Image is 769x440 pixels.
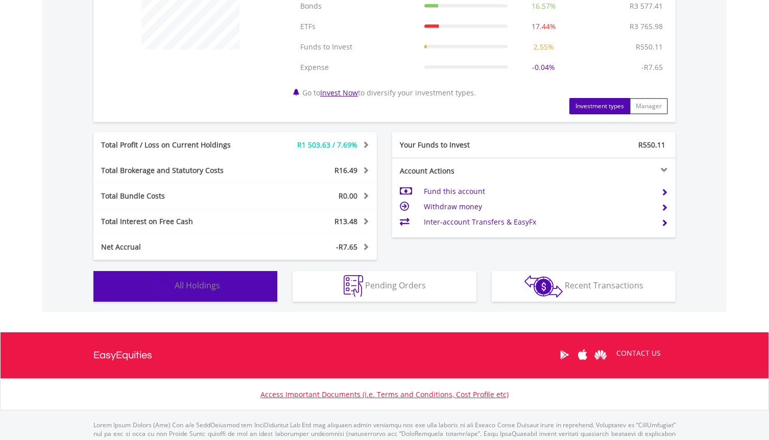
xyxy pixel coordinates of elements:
[638,140,665,150] span: R550.11
[392,166,534,176] div: Account Actions
[565,280,643,291] span: Recent Transactions
[93,271,277,302] button: All Holdings
[631,37,668,57] td: R550.11
[339,191,357,201] span: R0.00
[492,271,676,302] button: Recent Transactions
[297,140,357,150] span: R1 503.63 / 7.69%
[93,332,152,378] a: EasyEquities
[556,339,573,371] a: Google Play
[513,57,575,78] td: -0.04%
[93,216,259,227] div: Total Interest on Free Cash
[636,57,668,78] td: -R7.65
[151,275,173,297] img: holdings-wht.png
[295,57,419,78] td: Expense
[591,339,609,371] a: Huawei
[624,16,668,37] td: R3 765.98
[293,271,476,302] button: Pending Orders
[320,88,358,97] a: Invest Now
[630,98,668,114] button: Manager
[569,98,630,114] button: Investment types
[344,275,363,297] img: pending_instructions-wht.png
[295,16,419,37] td: ETFs
[334,216,357,226] span: R13.48
[365,280,426,291] span: Pending Orders
[260,389,509,399] a: Access Important Documents (i.e. Terms and Conditions, Cost Profile etc)
[524,275,563,298] img: transactions-zar-wht.png
[513,37,575,57] td: 2.55%
[93,191,259,201] div: Total Bundle Costs
[513,16,575,37] td: 17.44%
[93,140,259,150] div: Total Profit / Loss on Current Holdings
[424,199,653,214] td: Withdraw money
[424,214,653,230] td: Inter-account Transfers & EasyFx
[295,37,419,57] td: Funds to Invest
[573,339,591,371] a: Apple
[334,165,357,175] span: R16.49
[175,280,220,291] span: All Holdings
[392,140,534,150] div: Your Funds to Invest
[336,242,357,252] span: -R7.65
[93,165,259,176] div: Total Brokerage and Statutory Costs
[424,184,653,199] td: Fund this account
[609,339,668,368] a: CONTACT US
[93,242,259,252] div: Net Accrual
